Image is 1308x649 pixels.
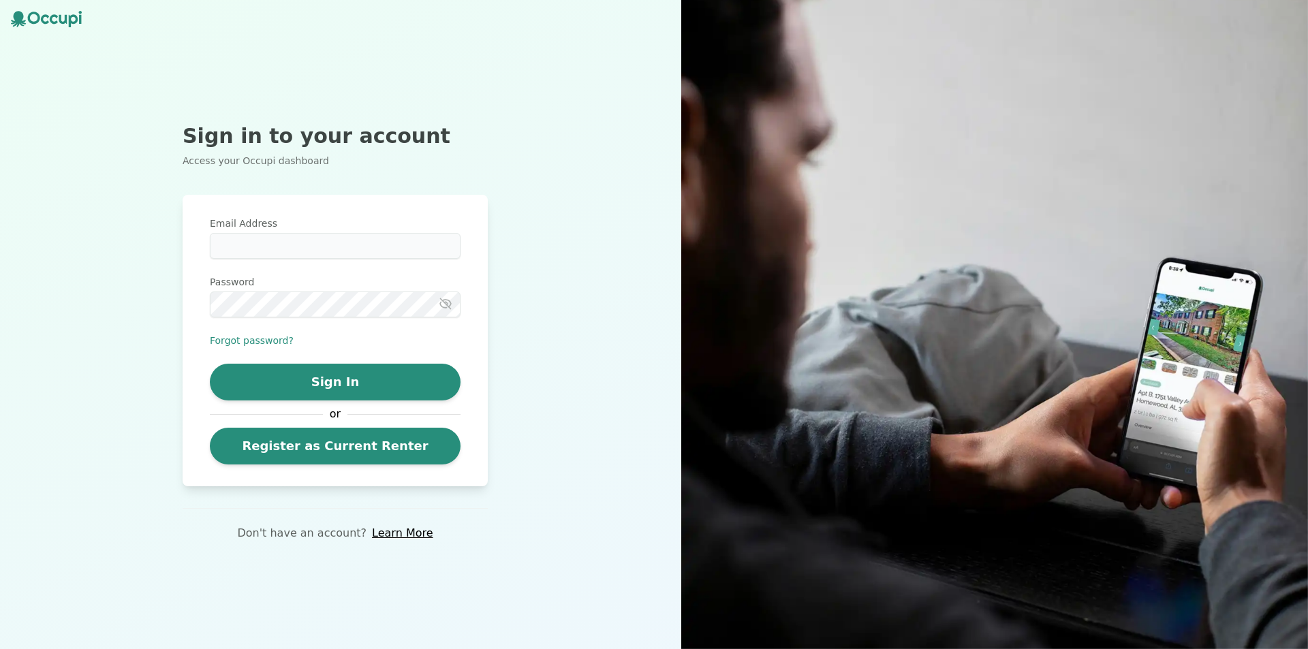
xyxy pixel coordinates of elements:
[210,364,461,400] button: Sign In
[210,275,461,289] label: Password
[210,334,294,347] button: Forgot password?
[323,406,347,422] span: or
[210,428,461,464] a: Register as Current Renter
[183,154,488,168] p: Access your Occupi dashboard
[183,124,488,148] h2: Sign in to your account
[372,525,433,541] a: Learn More
[237,525,367,541] p: Don't have an account?
[210,217,461,230] label: Email Address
